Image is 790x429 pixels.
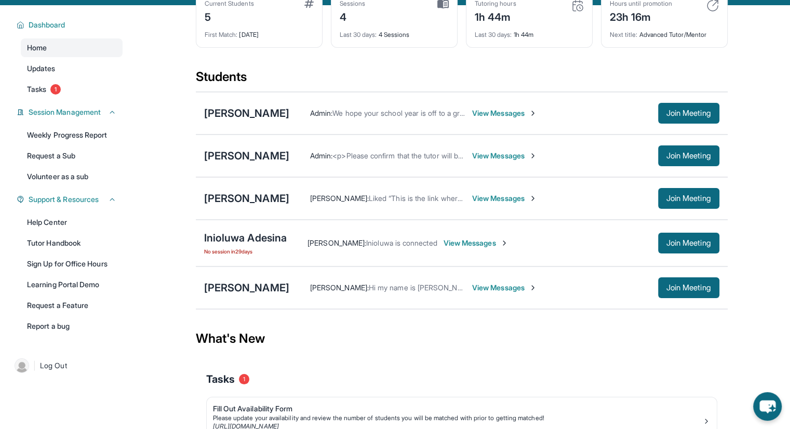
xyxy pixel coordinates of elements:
span: Join Meeting [666,240,711,246]
a: Volunteer as a sub [21,167,123,186]
div: Inioluwa Adesina [204,231,287,245]
div: 1h 44m [475,8,516,24]
span: Log Out [40,360,67,371]
a: Request a Sub [21,146,123,165]
div: 1h 44m [475,24,584,39]
span: [PERSON_NAME] : [310,283,369,292]
div: 23h 16m [610,8,672,24]
span: Join Meeting [666,153,711,159]
span: Tasks [27,84,46,95]
img: Chevron-Right [500,239,508,247]
span: Join Meeting [666,195,711,202]
a: Help Center [21,213,123,232]
button: Support & Resources [24,194,116,205]
div: [PERSON_NAME] [204,106,289,120]
button: Join Meeting [658,188,719,209]
a: Learning Portal Demo [21,275,123,294]
div: [PERSON_NAME] [204,280,289,295]
button: Join Meeting [658,145,719,166]
div: [PERSON_NAME] [204,149,289,163]
img: user-img [15,358,29,373]
button: Join Meeting [658,103,719,124]
span: View Messages [472,193,537,204]
span: 1 [50,84,61,95]
span: | [33,359,36,372]
span: Next title : [610,31,638,38]
a: Tasks1 [21,80,123,99]
span: Home [27,43,47,53]
div: 5 [205,8,254,24]
a: Weekly Progress Report [21,126,123,144]
span: [PERSON_NAME] : [310,194,369,203]
img: Chevron-Right [529,284,537,292]
div: Students [196,69,728,91]
div: Please update your availability and review the number of students you will be matched with prior ... [213,414,702,422]
span: Dashboard [29,20,65,30]
span: First Match : [205,31,238,38]
div: 4 Sessions [340,24,449,39]
a: Report a bug [21,317,123,336]
span: Inioluwa is connected [366,238,437,247]
span: Last 30 days : [340,31,377,38]
a: |Log Out [10,354,123,377]
img: Chevron-Right [529,109,537,117]
span: Join Meeting [666,285,711,291]
span: Updates [27,63,56,74]
span: View Messages [472,283,537,293]
button: Session Management [24,107,116,117]
div: Fill Out Availability Form [213,404,702,414]
span: [PERSON_NAME] : [307,238,366,247]
div: [PERSON_NAME] [204,191,289,206]
span: Session Management [29,107,101,117]
button: Join Meeting [658,233,719,253]
span: Last 30 days : [475,31,512,38]
img: Chevron-Right [529,152,537,160]
span: View Messages [444,238,508,248]
span: View Messages [472,151,537,161]
span: Join Meeting [666,110,711,116]
a: Tutor Handbook [21,234,123,252]
span: View Messages [472,108,537,118]
span: Admin : [310,151,332,160]
div: What's New [196,316,728,361]
span: <p>Please confirm that the tutor will be able to attend your first assigned meeting time before j... [332,151,707,160]
div: 4 [340,8,366,24]
button: Join Meeting [658,277,719,298]
span: Admin : [310,109,332,117]
a: Sign Up for Office Hours [21,254,123,273]
div: [DATE] [205,24,314,39]
div: Advanced Tutor/Mentor [610,24,719,39]
span: Tasks [206,372,235,386]
a: Updates [21,59,123,78]
button: Dashboard [24,20,116,30]
span: Support & Resources [29,194,99,205]
span: 1 [239,374,249,384]
button: chat-button [753,392,782,421]
a: Request a Feature [21,296,123,315]
img: Chevron-Right [529,194,537,203]
span: No session in 29 days [204,247,287,256]
a: Home [21,38,123,57]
